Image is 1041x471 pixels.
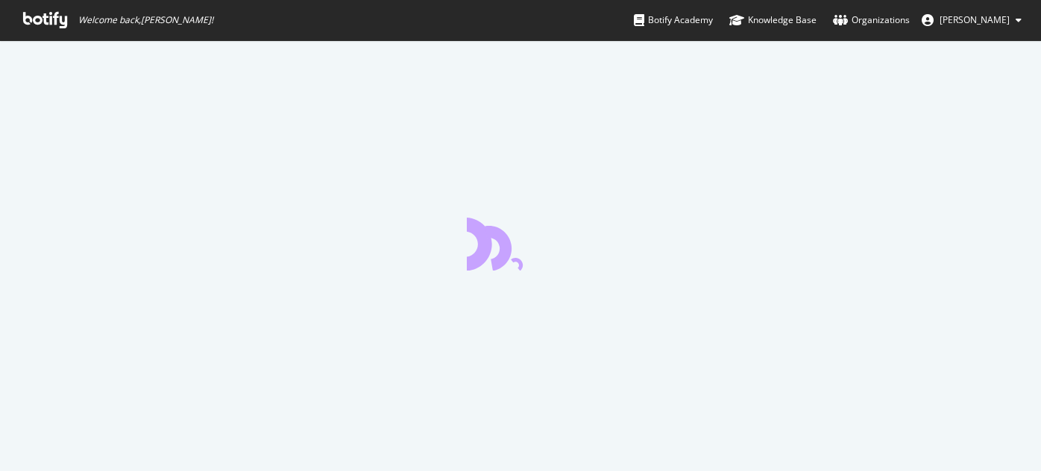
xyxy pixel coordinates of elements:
div: animation [467,217,574,271]
span: Kristiina Halme [940,13,1010,26]
span: Welcome back, [PERSON_NAME] ! [78,14,213,26]
button: [PERSON_NAME] [910,8,1034,32]
div: Botify Academy [634,13,713,28]
div: Organizations [833,13,910,28]
div: Knowledge Base [729,13,817,28]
